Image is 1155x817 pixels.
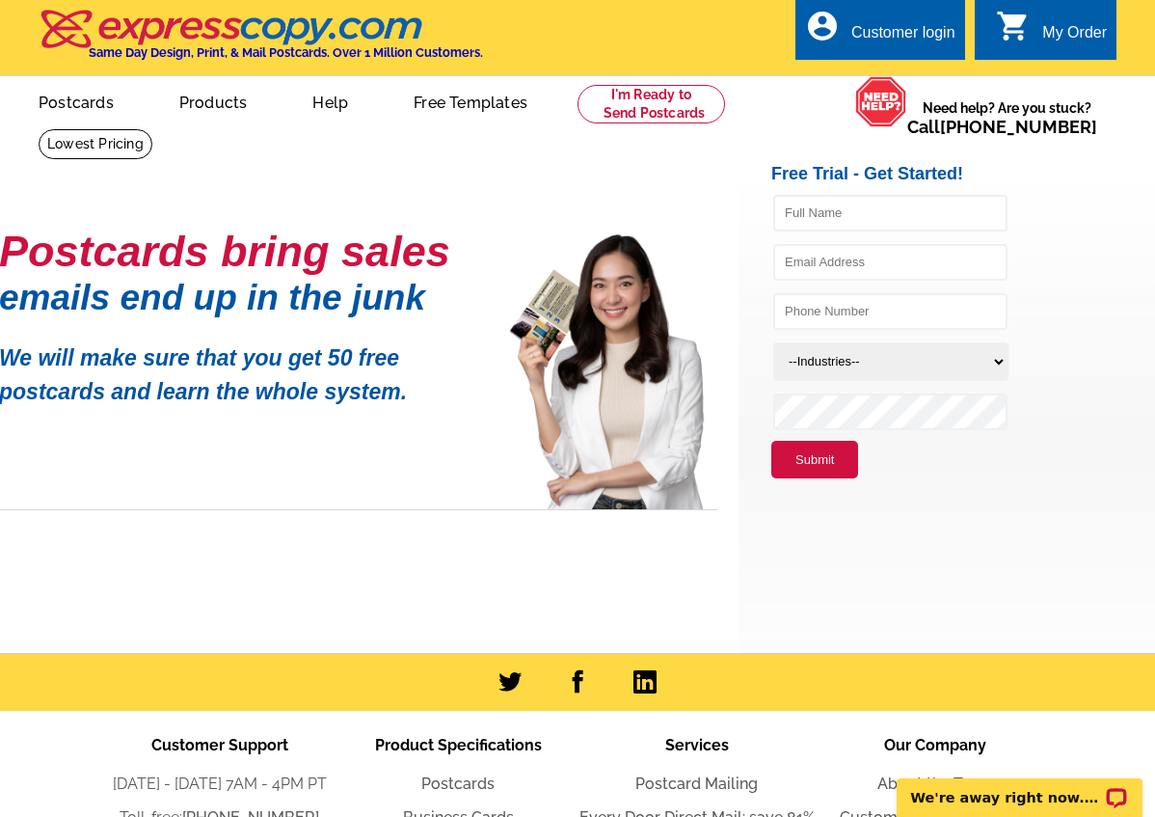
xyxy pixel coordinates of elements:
input: Phone Number [773,293,1007,330]
span: Call [907,117,1097,137]
button: Submit [771,441,858,479]
a: Postcards [421,775,495,793]
a: Postcard Mailing [635,775,758,793]
i: shopping_cart [996,9,1031,43]
div: My Order [1042,24,1107,51]
span: Customer Support [151,736,288,754]
a: About the Team [877,775,993,793]
li: [DATE] - [DATE] 7AM - 4PM PT [100,773,339,796]
a: Help [282,78,379,123]
a: [PHONE_NUMBER] [940,117,1097,137]
div: Customer login [851,24,955,51]
a: Products [148,78,279,123]
a: Free Templates [383,78,558,123]
a: Postcards [8,78,145,123]
img: help [855,76,907,127]
a: Same Day Design, Print, & Mail Postcards. Over 1 Million Customers. [39,23,483,60]
h4: Same Day Design, Print, & Mail Postcards. Over 1 Million Customers. [89,45,483,60]
span: Product Specifications [375,736,542,754]
a: shopping_cart My Order [996,21,1107,45]
input: Email Address [773,244,1007,281]
span: Our Company [884,736,986,754]
input: Full Name [773,195,1007,231]
a: account_circle Customer login [805,21,955,45]
span: Services [665,736,729,754]
iframe: LiveChat chat widget [884,756,1155,817]
span: Need help? Are you stuck? [907,98,1107,137]
i: account_circle [805,9,840,43]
